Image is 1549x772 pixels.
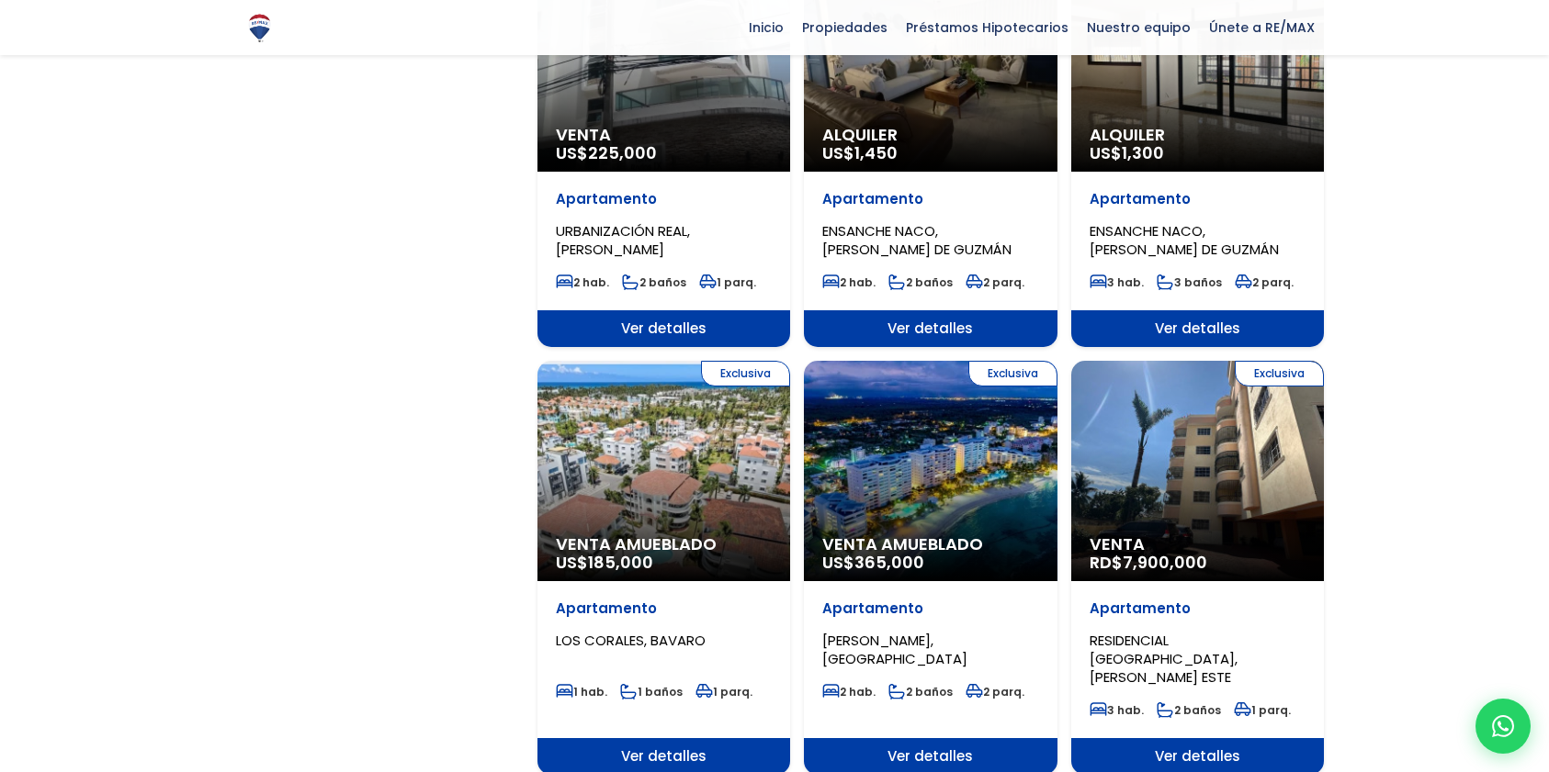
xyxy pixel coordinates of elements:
span: 2 hab. [556,274,609,290]
span: 2 baños [888,274,953,290]
span: US$ [556,141,657,164]
span: 1,450 [854,141,898,164]
span: 1 parq. [1234,702,1291,718]
span: RESIDENCIAL [GEOGRAPHIC_DATA], [PERSON_NAME] ESTE [1090,631,1238,687]
span: 2 baños [622,274,686,290]
span: 1 baños [620,684,683,699]
span: 2 parq. [966,684,1024,699]
span: Venta Amueblado [822,535,1038,554]
span: URBANIZACIÓN REAL, [PERSON_NAME] [556,221,690,259]
span: 1,300 [1122,141,1164,164]
span: 1 hab. [556,684,607,699]
span: US$ [556,551,653,574]
span: 2 hab. [822,274,876,290]
span: Alquiler [1090,126,1306,144]
span: 2 baños [888,684,953,699]
span: ENSANCHE NACO, [PERSON_NAME] DE GUZMÁN [822,221,1012,259]
span: Ver detalles [537,310,790,347]
span: US$ [822,141,898,164]
span: 7,900,000 [1123,551,1207,574]
span: Venta [1090,535,1306,554]
span: 225,000 [588,141,657,164]
p: Apartamento [1090,190,1306,208]
span: 2 baños [1157,702,1221,718]
span: 2 hab. [822,684,876,699]
span: Venta [556,126,772,144]
span: US$ [1090,141,1164,164]
span: 365,000 [854,551,924,574]
span: 3 baños [1157,274,1222,290]
span: Propiedades [793,14,897,41]
span: 3 hab. [1090,274,1144,290]
span: Exclusiva [1235,361,1324,386]
span: Exclusiva [701,361,790,386]
span: 1 parq. [695,684,752,699]
span: US$ [822,551,924,574]
span: Ver detalles [804,310,1057,347]
span: 3 hab. [1090,702,1144,718]
span: Inicio [740,14,793,41]
span: RD$ [1090,551,1207,574]
span: Únete a RE/MAX [1200,14,1324,41]
span: 2 parq. [966,274,1024,290]
p: Apartamento [556,190,772,208]
span: Alquiler [822,126,1038,144]
span: 185,000 [588,551,653,574]
span: Venta Amueblado [556,535,772,554]
p: Apartamento [822,599,1038,618]
span: [PERSON_NAME], [GEOGRAPHIC_DATA] [822,631,967,668]
span: Nuestro equipo [1078,14,1200,41]
p: Apartamento [1090,599,1306,618]
span: Ver detalles [1071,310,1324,347]
img: Logo de REMAX [243,12,276,44]
span: ENSANCHE NACO, [PERSON_NAME] DE GUZMÁN [1090,221,1279,259]
span: Exclusiva [968,361,1057,386]
span: 2 parq. [1235,274,1294,290]
span: 1 parq. [699,274,756,290]
p: Apartamento [822,190,1038,208]
p: Apartamento [556,599,772,618]
span: Préstamos Hipotecarios [897,14,1078,41]
span: LOS CORALES, BAVARO [556,631,706,650]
